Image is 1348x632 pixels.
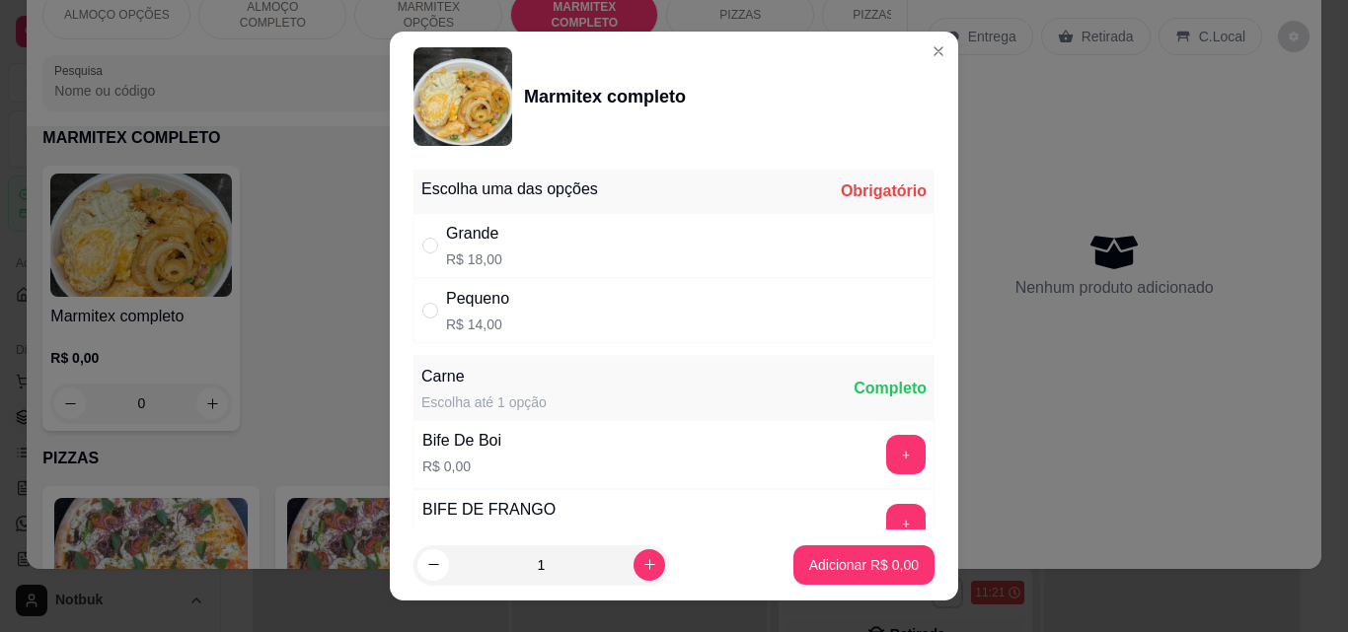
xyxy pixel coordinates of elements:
[421,365,547,388] div: Carne
[422,498,556,522] div: BIFE DE FRANGO
[422,456,501,476] p: R$ 0,00
[446,315,509,334] p: R$ 14,00
[422,429,501,453] div: Bife De Boi
[634,549,665,581] button: increase-product-quantity
[854,377,927,400] div: Completo
[421,177,598,201] div: Escolha uma das opções
[923,35,954,67] button: Close
[421,392,547,412] div: Escolha até 1 opção
[809,555,919,575] p: Adicionar R$ 0,00
[446,249,502,269] p: R$ 18,00
[417,549,449,581] button: decrease-product-quantity
[793,545,935,585] button: Adicionar R$ 0,00
[886,504,926,543] button: add
[841,179,927,203] div: Obrigatório
[446,222,502,246] div: Grande
[413,47,512,146] img: product-image
[886,435,926,474] button: add
[446,287,509,311] div: Pequeno
[524,83,686,110] div: Marmitex completo
[422,526,556,545] p: R$ 0,00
